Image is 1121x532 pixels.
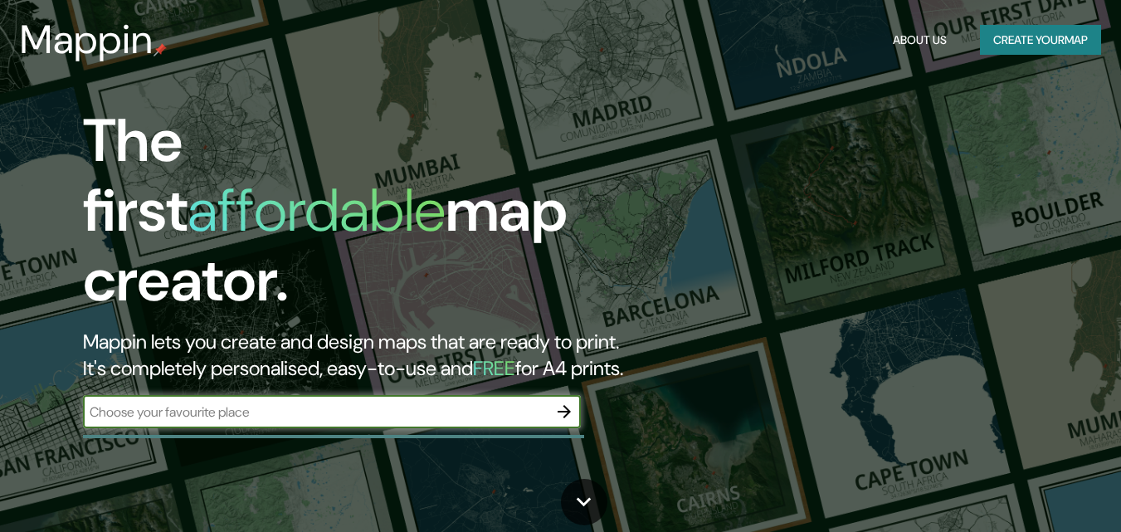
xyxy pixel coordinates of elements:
[83,329,644,382] h2: Mappin lets you create and design maps that are ready to print. It's completely personalised, eas...
[83,403,548,422] input: Choose your favourite place
[154,43,167,56] img: mappin-pin
[188,172,446,249] h1: affordable
[83,106,644,329] h1: The first map creator.
[20,17,154,63] h3: Mappin
[980,25,1101,56] button: Create yourmap
[886,25,953,56] button: About Us
[973,467,1103,514] iframe: Help widget launcher
[473,355,515,381] h5: FREE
